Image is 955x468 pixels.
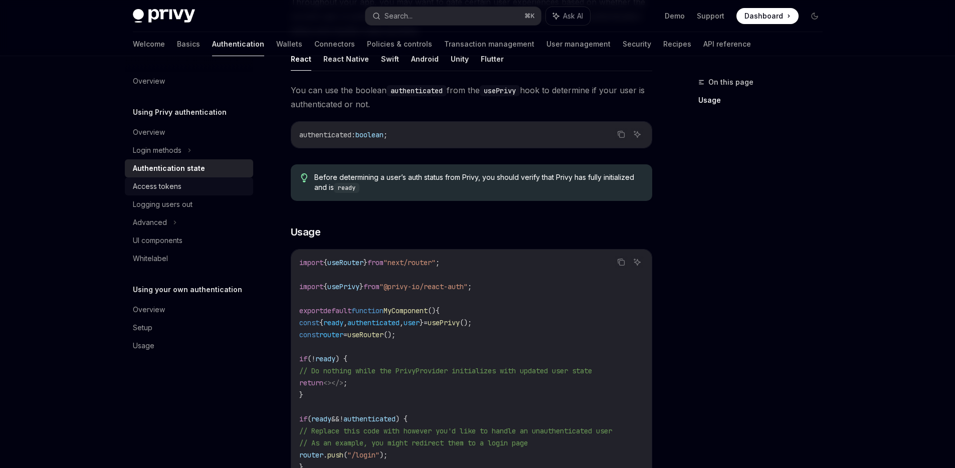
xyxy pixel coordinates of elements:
[133,144,181,156] div: Login methods
[381,47,399,71] button: Swift
[343,378,347,387] span: ;
[387,85,447,96] code: authenticated
[546,32,611,56] a: User management
[343,414,396,423] span: authenticated
[133,180,181,192] div: Access tokens
[331,414,339,423] span: &&
[133,32,165,56] a: Welcome
[384,258,436,267] span: "next/router"
[133,106,227,118] h5: Using Privy authentication
[299,426,612,435] span: // Replace this code with however you'd like to handle an unauthenticated user
[347,330,384,339] span: useRouter
[133,198,193,210] div: Logging users out
[631,128,644,141] button: Ask AI
[323,47,369,71] button: React Native
[299,282,323,291] span: import
[327,282,359,291] span: usePrivy
[177,32,200,56] a: Basics
[663,32,691,56] a: Recipes
[125,301,253,319] a: Overview
[404,318,420,327] span: user
[291,47,311,71] button: React
[133,216,167,228] div: Advanced
[379,282,468,291] span: "@privy-io/react-auth"
[396,414,408,423] span: ) {
[343,318,347,327] span: ,
[125,195,253,213] a: Logging users out
[323,258,327,267] span: {
[335,354,347,363] span: ) {
[615,256,628,269] button: Copy the contents from the code block
[125,177,253,195] a: Access tokens
[125,319,253,337] a: Setup
[291,225,321,239] span: Usage
[563,11,583,21] span: Ask AI
[436,258,440,267] span: ;
[276,32,302,56] a: Wallets
[299,130,351,139] span: authenticated
[307,354,311,363] span: (
[133,253,168,265] div: Whitelabel
[807,8,823,24] button: Toggle dark mode
[400,318,404,327] span: ,
[424,318,428,327] span: =
[133,284,242,296] h5: Using your own authentication
[314,32,355,56] a: Connectors
[367,32,432,56] a: Policies & controls
[299,258,323,267] span: import
[480,85,520,96] code: usePrivy
[323,378,343,387] span: <></>
[334,183,359,193] code: ready
[323,306,351,315] span: default
[212,32,264,56] a: Authentication
[481,47,504,71] button: Flutter
[379,450,388,459] span: );
[343,330,347,339] span: =
[444,32,534,56] a: Transaction management
[428,318,460,327] span: usePrivy
[319,318,323,327] span: {
[299,438,528,447] span: // As an example, you might redirect them to a login page
[703,32,751,56] a: API reference
[301,173,308,182] svg: Tip
[323,318,343,327] span: ready
[546,7,590,25] button: Ask AI
[299,306,323,315] span: export
[623,32,651,56] a: Security
[299,318,319,327] span: const
[339,414,343,423] span: !
[347,450,379,459] span: "/login"
[420,318,424,327] span: }
[125,72,253,90] a: Overview
[365,7,541,25] button: Search...⌘K
[323,282,327,291] span: {
[299,354,307,363] span: if
[384,330,396,339] span: ();
[665,11,685,21] a: Demo
[327,258,363,267] span: useRouter
[133,75,165,87] div: Overview
[323,450,327,459] span: .
[631,256,644,269] button: Ask AI
[436,306,440,315] span: {
[125,123,253,141] a: Overview
[133,304,165,316] div: Overview
[133,162,205,174] div: Authentication state
[355,130,384,139] span: boolean
[698,92,831,108] a: Usage
[343,450,347,459] span: (
[125,231,253,250] a: UI components
[351,306,384,315] span: function
[299,390,303,399] span: }
[315,354,335,363] span: ready
[468,282,472,291] span: ;
[363,282,379,291] span: from
[311,414,331,423] span: ready
[133,9,195,23] img: dark logo
[125,337,253,355] a: Usage
[299,414,307,423] span: if
[708,76,753,88] span: On this page
[351,130,355,139] span: :
[299,450,323,459] span: router
[384,130,388,139] span: ;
